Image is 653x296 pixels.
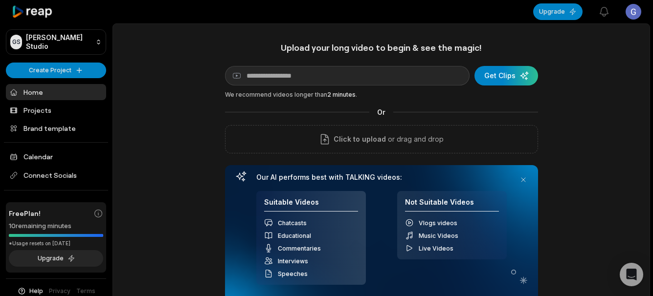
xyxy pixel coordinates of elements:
[49,287,70,296] a: Privacy
[334,133,386,145] span: Click to upload
[327,91,356,98] span: 2 minutes
[9,250,103,267] button: Upgrade
[278,219,307,227] span: Chatcasts
[278,232,311,239] span: Educational
[256,173,507,182] h3: Our AI performs best with TALKING videos:
[9,221,103,231] div: 10 remaining minutes
[419,219,457,227] span: Vlogs videos
[9,240,103,247] div: *Usage resets on [DATE]
[6,84,106,100] a: Home
[620,263,643,286] div: Open Intercom Messenger
[6,102,106,118] a: Projects
[474,66,538,85] button: Get Clips
[369,107,393,117] span: Or
[225,90,538,99] div: We recommend videos longer than .
[6,63,106,78] button: Create Project
[10,35,22,49] div: GS
[405,198,499,212] h4: Not Suitable Videos
[264,198,358,212] h4: Suitable Videos
[278,257,308,265] span: Interviews
[6,148,106,165] a: Calendar
[76,287,95,296] a: Terms
[29,287,43,296] span: Help
[26,33,91,51] p: [PERSON_NAME] Studio
[419,232,458,239] span: Music Videos
[533,3,583,20] button: Upgrade
[419,245,453,252] span: Live Videos
[278,245,321,252] span: Commentaries
[6,167,106,184] span: Connect Socials
[9,208,41,218] span: Free Plan!
[225,42,538,53] h1: Upload your long video to begin & see the magic!
[278,270,308,277] span: Speeches
[17,287,43,296] button: Help
[386,133,444,145] p: or drag and drop
[6,120,106,136] a: Brand template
